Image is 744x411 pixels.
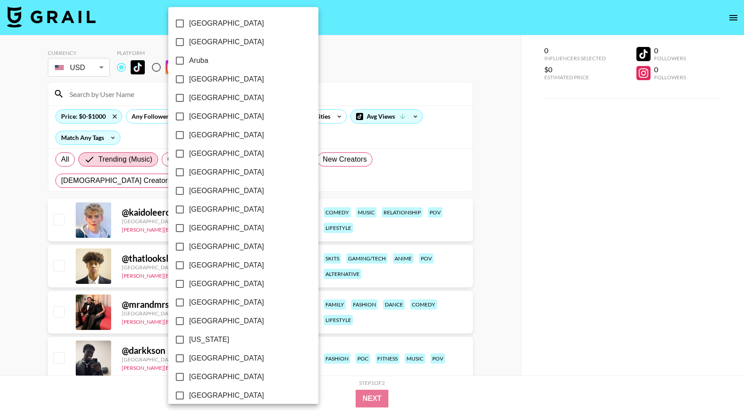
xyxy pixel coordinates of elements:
span: [GEOGRAPHIC_DATA] [189,223,264,233]
span: [GEOGRAPHIC_DATA] [189,74,264,85]
span: [GEOGRAPHIC_DATA] [189,204,264,215]
iframe: Drift Widget Chat Controller [700,367,733,400]
span: [GEOGRAPHIC_DATA] [189,260,264,271]
span: [GEOGRAPHIC_DATA] [189,93,264,103]
span: [GEOGRAPHIC_DATA] [189,186,264,196]
span: [GEOGRAPHIC_DATA] [189,148,264,159]
span: [US_STATE] [189,334,229,345]
span: [GEOGRAPHIC_DATA] [189,241,264,252]
span: [GEOGRAPHIC_DATA] [189,297,264,308]
span: [GEOGRAPHIC_DATA] [189,18,264,29]
span: [GEOGRAPHIC_DATA] [189,37,264,47]
span: [GEOGRAPHIC_DATA] [189,372,264,382]
span: [GEOGRAPHIC_DATA] [189,390,264,401]
span: [GEOGRAPHIC_DATA] [189,353,264,364]
span: [GEOGRAPHIC_DATA] [189,279,264,289]
span: [GEOGRAPHIC_DATA] [189,316,264,326]
span: [GEOGRAPHIC_DATA] [189,130,264,140]
span: [GEOGRAPHIC_DATA] [189,167,264,178]
span: Aruba [189,55,208,66]
span: [GEOGRAPHIC_DATA] [189,111,264,122]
